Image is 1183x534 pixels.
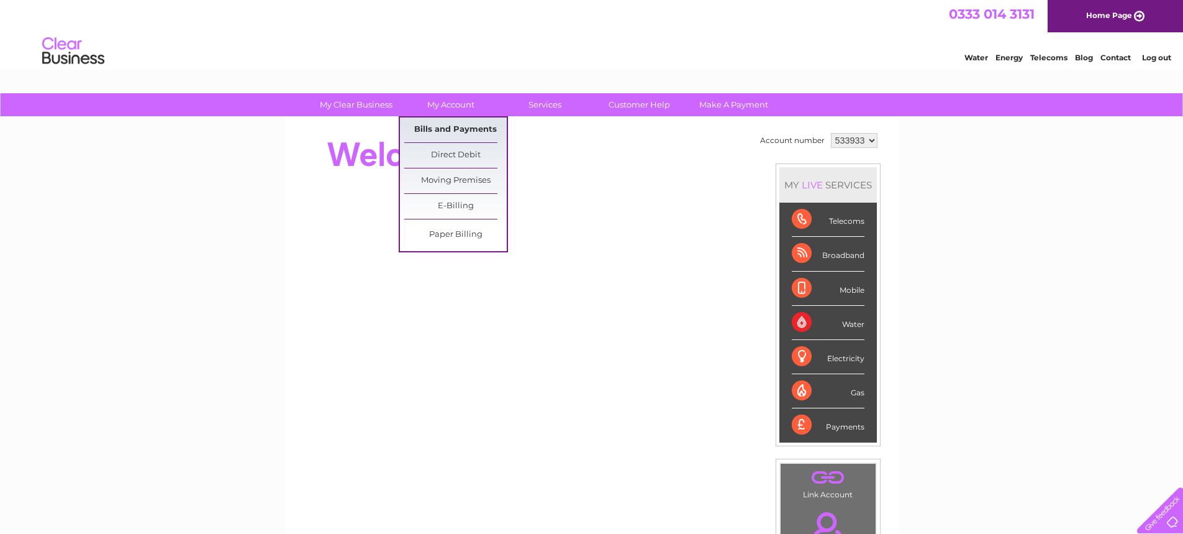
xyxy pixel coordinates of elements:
div: Gas [792,374,864,408]
div: Mobile [792,272,864,306]
a: Moving Premises [404,168,507,193]
div: MY SERVICES [779,167,877,203]
img: logo.png [42,32,105,70]
td: Account number [757,130,828,151]
a: Bills and Payments [404,117,507,142]
a: E-Billing [404,194,507,219]
a: Paper Billing [404,223,507,247]
a: My Clear Business [305,93,407,116]
a: Telecoms [1030,53,1067,62]
a: Direct Debit [404,143,507,168]
a: . [784,467,873,489]
div: Broadband [792,237,864,271]
div: Water [792,306,864,340]
a: Water [964,53,988,62]
div: Payments [792,408,864,442]
a: Blog [1075,53,1093,62]
a: My Account [399,93,502,116]
a: Customer Help [588,93,691,116]
div: Electricity [792,340,864,374]
a: Energy [995,53,1023,62]
div: Clear Business is a trading name of Verastar Limited (registered in [GEOGRAPHIC_DATA] No. 3667643... [299,7,886,60]
a: Log out [1142,53,1171,62]
a: Contact [1100,53,1131,62]
td: Link Account [780,463,876,502]
a: Services [494,93,596,116]
div: LIVE [799,179,825,191]
div: Telecoms [792,203,864,237]
a: 0333 014 3131 [949,6,1035,22]
a: Make A Payment [682,93,785,116]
